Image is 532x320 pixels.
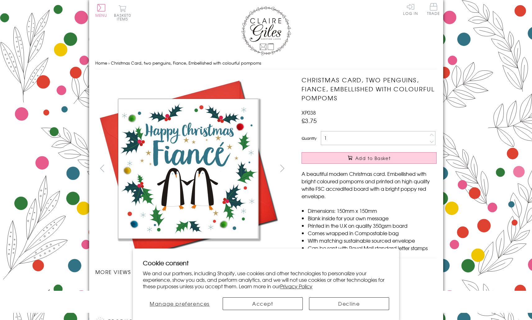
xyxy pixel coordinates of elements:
[302,152,437,164] button: Add to Basket
[119,289,120,290] img: Christmas Card, two penguins, Fiance, Embellished with colourful pompoms
[302,116,317,125] span: £3.75
[117,12,131,22] span: 0 items
[95,268,289,276] h3: More views
[223,297,303,310] button: Accept
[95,161,109,175] button: prev
[427,3,440,15] span: Trade
[111,60,261,66] span: Christmas Card, two penguins, Fiance, Embellished with colourful pompoms
[302,75,437,102] h1: Christmas Card, two penguins, Fiance, Embellished with colourful pompoms
[302,170,437,200] p: A beautiful modern Christmas card. Embellished with bright coloured pompoms and printed on high q...
[95,57,437,70] nav: breadcrumbs
[308,237,437,244] li: With matching sustainable sourced envelope
[95,4,107,17] button: Menu
[308,222,437,229] li: Printed in the U.K on quality 350gsm board
[308,229,437,237] li: Comes wrapped in Compostable bag
[95,60,107,66] a: Home
[95,282,144,295] li: Carousel Page 1 (Current Slide)
[302,135,316,141] label: Quantity
[289,75,475,261] img: Christmas Card, two penguins, Fiance, Embellished with colourful pompoms
[403,3,418,15] a: Log In
[308,207,437,214] li: Dimensions: 150mm x 150mm
[143,270,389,289] p: We and our partners, including Shopify, use cookies and other technologies to personalize your ex...
[95,75,281,262] img: Christmas Card, two penguins, Fiance, Embellished with colourful pompoms
[427,3,440,16] a: Trade
[308,244,437,252] li: Can be sent with Royal Mail standard letter stamps
[114,5,131,21] button: Basket0 items
[309,297,389,310] button: Decline
[355,155,391,161] span: Add to Basket
[302,109,316,116] span: XP038
[275,161,289,175] button: next
[308,214,437,222] li: Blank inside for your own message
[143,297,216,310] button: Manage preferences
[143,258,389,267] h2: Cookie consent
[150,300,210,307] span: Manage preferences
[95,282,289,295] ul: Carousel Pagination
[280,282,312,290] a: Privacy Policy
[241,6,291,55] img: Claire Giles Greetings Cards
[108,60,110,66] span: ›
[95,12,107,18] span: Menu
